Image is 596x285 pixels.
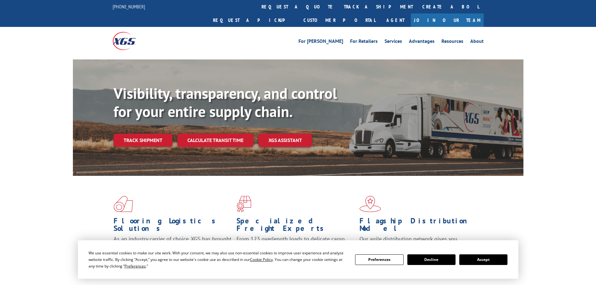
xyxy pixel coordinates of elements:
[298,39,343,46] a: For [PERSON_NAME]
[411,13,484,27] a: Join Our Team
[177,134,253,147] a: Calculate transit time
[409,39,435,46] a: Advantages
[78,240,518,279] div: Cookie Consent Prompt
[114,235,232,257] span: As an industry carrier of choice, XGS has brought innovation and dedication to flooring logistics...
[114,134,172,147] a: Track shipment
[237,196,251,212] img: xgs-icon-focused-on-flooring-red
[250,257,273,262] span: Cookie Policy
[114,196,133,212] img: xgs-icon-total-supply-chain-intelligence-red
[114,84,337,121] b: Visibility, transparency, and control for your entire supply chain.
[470,39,484,46] a: About
[125,263,146,269] span: Preferences
[355,254,403,265] button: Preferences
[459,254,507,265] button: Accept
[89,250,348,269] div: We use essential cookies to make our site work. With your consent, we may also use non-essential ...
[359,217,478,235] h1: Flagship Distribution Model
[359,196,381,212] img: xgs-icon-flagship-distribution-model-red
[441,39,463,46] a: Resources
[113,3,145,10] a: [PHONE_NUMBER]
[380,13,411,27] a: Agent
[385,39,402,46] a: Services
[359,235,475,250] span: Our agile distribution network gives you nationwide inventory management on demand.
[258,134,312,147] a: XGS ASSISTANT
[237,235,355,263] p: From 123 overlength loads to delicate cargo, our experienced staff knows the best way to move you...
[237,217,355,235] h1: Specialized Freight Experts
[407,254,456,265] button: Decline
[208,13,299,27] a: Request a pickup
[114,217,232,235] h1: Flooring Logistics Solutions
[299,13,380,27] a: Customer Portal
[350,39,378,46] a: For Retailers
